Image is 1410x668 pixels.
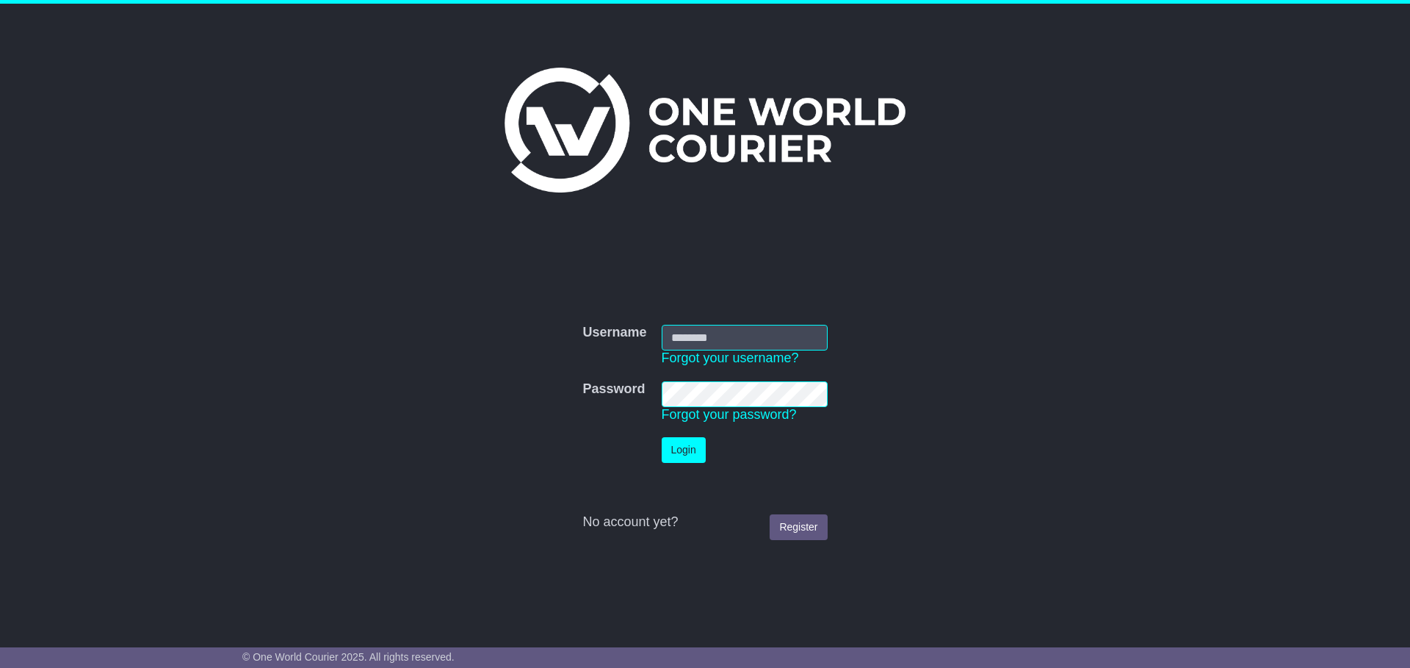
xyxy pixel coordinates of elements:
div: No account yet? [582,514,827,531]
span: © One World Courier 2025. All rights reserved. [242,651,455,663]
a: Register [770,514,827,540]
img: One World [505,68,905,193]
label: Username [582,325,646,341]
button: Login [662,437,706,463]
a: Forgot your password? [662,407,797,422]
a: Forgot your username? [662,351,799,365]
label: Password [582,381,645,398]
